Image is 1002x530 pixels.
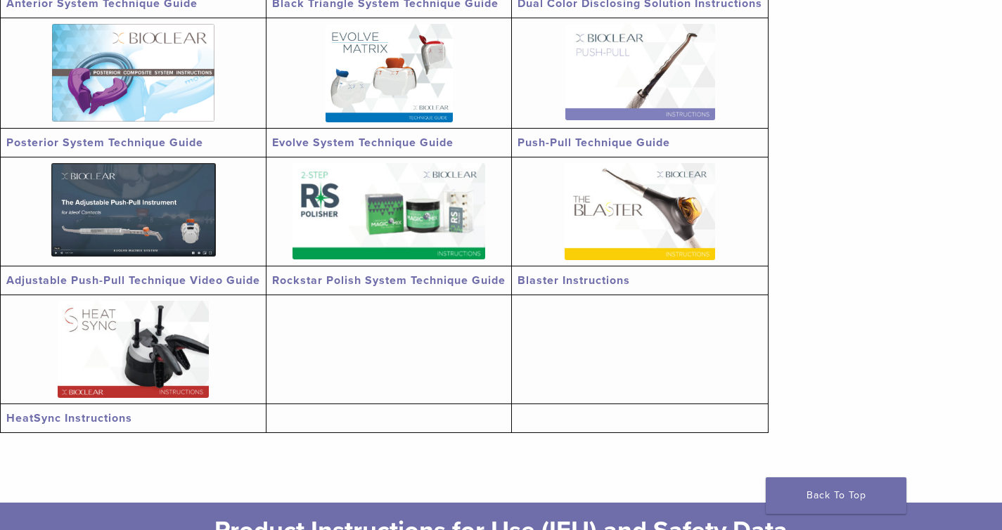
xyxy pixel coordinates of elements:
[6,411,132,425] a: HeatSync Instructions
[272,136,454,150] a: Evolve System Technique Guide
[6,136,203,150] a: Posterior System Technique Guide
[6,273,260,287] a: Adjustable Push-Pull Technique Video Guide
[766,477,906,514] a: Back To Top
[518,136,670,150] a: Push-Pull Technique Guide
[272,273,506,287] a: Rockstar Polish System Technique Guide
[518,273,630,287] a: Blaster Instructions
